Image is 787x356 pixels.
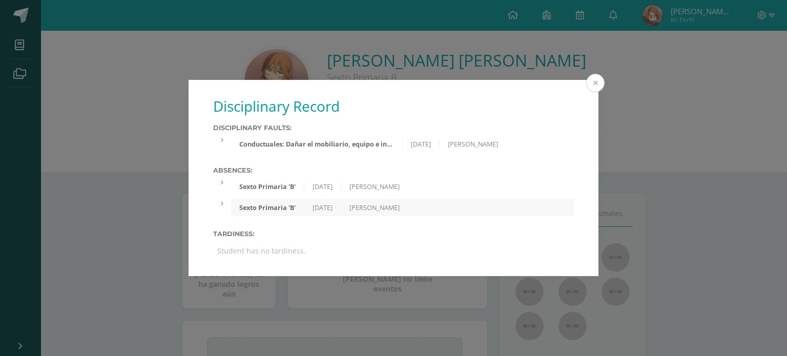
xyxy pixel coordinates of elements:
div: [DATE] [304,182,341,191]
div: [PERSON_NAME] [341,182,408,191]
label: Tardiness: [213,230,574,238]
div: Sexto Primaria 'B' [231,203,304,212]
label: Disciplinary faults: [213,124,574,132]
div: [DATE] [304,203,341,212]
label: Absences: [213,166,574,174]
div: [DATE] [403,140,440,149]
div: [PERSON_NAME] [440,140,506,149]
div: [PERSON_NAME] [341,203,408,212]
button: Close (Esc) [586,74,605,92]
h1: Disciplinary Record [213,96,574,116]
div: Conductuales: Dañar el mobiliario, equipo e instalaciones educativas. [231,140,402,149]
div: Student has no tardiness. [213,242,574,260]
div: Sexto Primaria 'B' [231,182,304,191]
